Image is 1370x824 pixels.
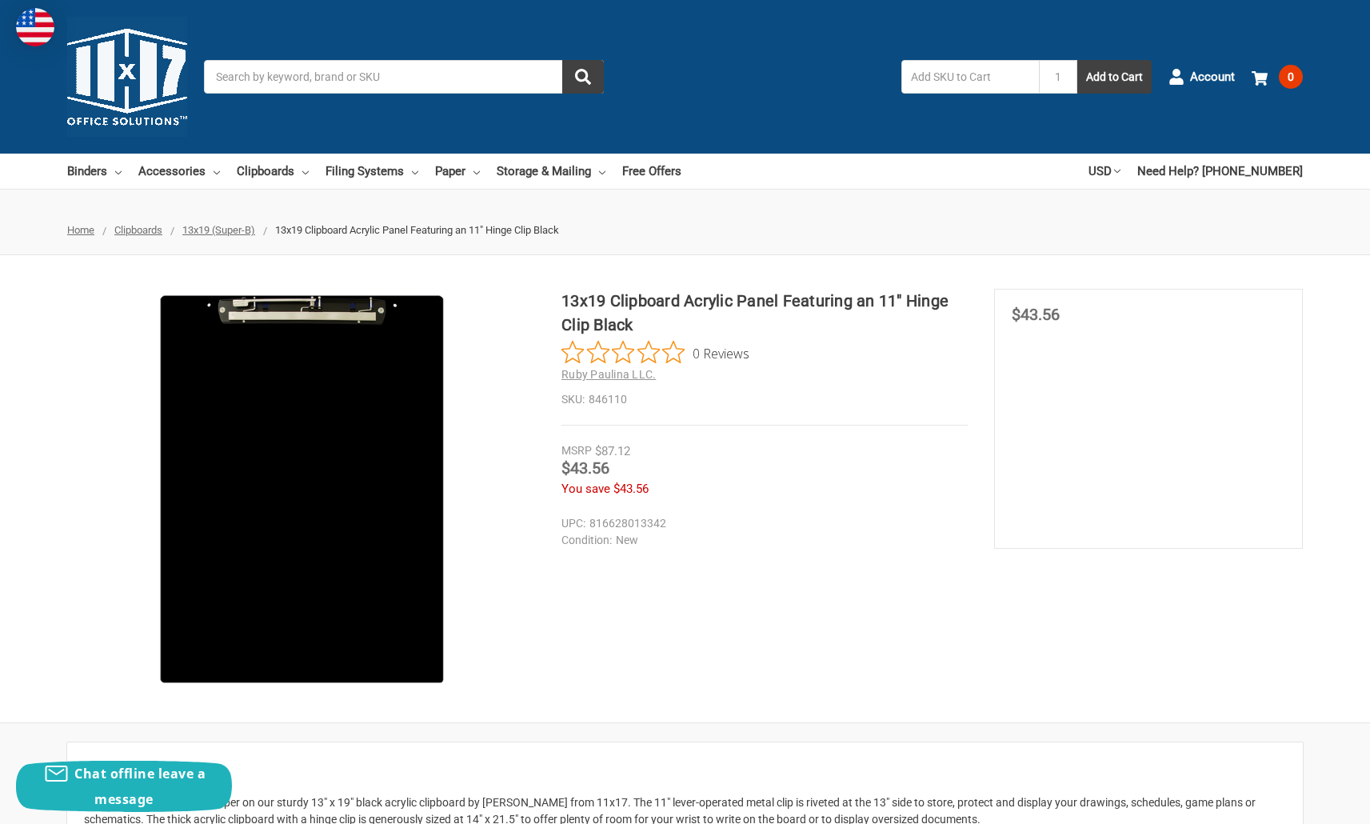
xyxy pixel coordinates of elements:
[326,154,418,189] a: Filing Systems
[561,391,968,408] dd: 846110
[1279,65,1303,89] span: 0
[561,532,612,549] dt: Condition:
[693,341,749,365] span: 0 Reviews
[561,515,961,532] dd: 816628013342
[102,289,501,689] img: 13x19 Clipboard Acrylic Panel Featuring an 11" Hinge Clip Black
[613,482,649,496] span: $43.56
[561,289,968,337] h1: 13x19 Clipboard Acrylic Panel Featuring an 11" Hinge Clip Black
[561,515,585,532] dt: UPC:
[1190,68,1235,86] span: Account
[237,154,309,189] a: Clipboards
[67,17,187,137] img: 11x17.com
[1088,154,1120,189] a: USD
[561,341,749,365] button: Rated 0 out of 5 stars from 0 reviews. Jump to reviews.
[561,442,592,459] div: MSRP
[622,154,681,189] a: Free Offers
[561,532,961,549] dd: New
[561,458,609,478] span: $43.56
[435,154,480,189] a: Paper
[1077,60,1152,94] button: Add to Cart
[114,224,162,236] a: Clipboards
[204,60,604,94] input: Search by keyword, brand or SKU
[67,154,122,189] a: Binders
[138,154,220,189] a: Accessories
[1252,56,1303,98] a: 0
[74,765,206,808] span: Chat offline leave a message
[497,154,605,189] a: Storage & Mailing
[901,60,1039,94] input: Add SKU to Cart
[67,224,94,236] a: Home
[1137,154,1303,189] a: Need Help? [PHONE_NUMBER]
[16,761,232,812] button: Chat offline leave a message
[182,224,255,236] a: 13x19 (Super-B)
[595,444,630,458] span: $87.12
[1168,56,1235,98] a: Account
[561,482,610,496] span: You save
[561,368,656,381] a: Ruby Paulina LLC.
[275,224,559,236] span: 13x19 Clipboard Acrylic Panel Featuring an 11" Hinge Clip Black
[561,391,585,408] dt: SKU:
[1012,305,1060,324] span: $43.56
[16,8,54,46] img: duty and tax information for United States
[84,759,1286,783] h2: Description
